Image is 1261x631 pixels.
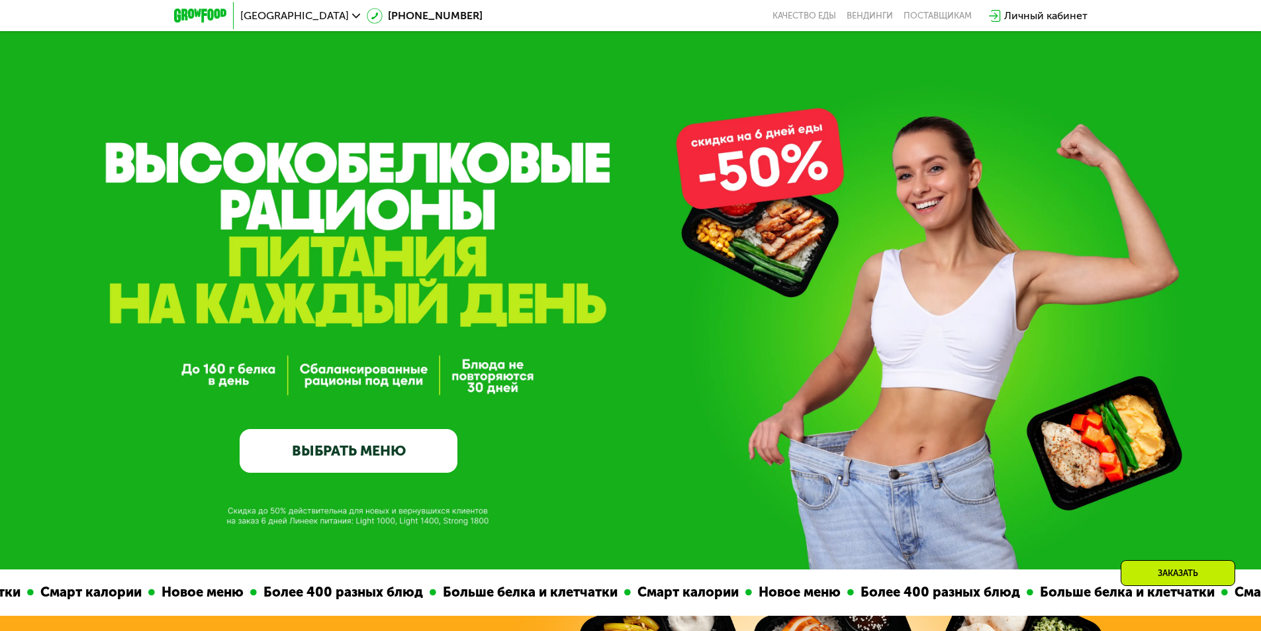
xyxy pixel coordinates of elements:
div: Новое меню [142,582,238,603]
div: Заказать [1121,560,1235,586]
a: [PHONE_NUMBER] [367,8,483,24]
a: ВЫБРАТЬ МЕНЮ [240,429,457,473]
div: Более 400 разных блюд [841,582,1014,603]
div: Больше белка и клетчатки [1021,582,1209,603]
a: Вендинги [847,11,893,21]
div: Больше белка и клетчатки [424,582,612,603]
div: Смарт калории [21,582,136,603]
a: Качество еды [772,11,836,21]
div: Личный кабинет [1004,8,1088,24]
div: Смарт калории [618,582,733,603]
div: Новое меню [739,582,835,603]
span: [GEOGRAPHIC_DATA] [240,11,349,21]
div: поставщикам [904,11,972,21]
div: Более 400 разных блюд [244,582,417,603]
